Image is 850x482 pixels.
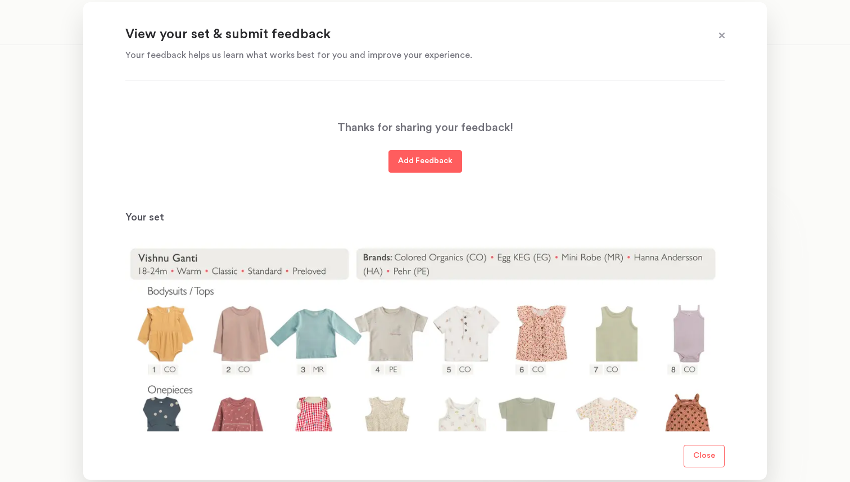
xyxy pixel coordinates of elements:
button: Close [684,445,725,467]
p: Add Feedback [398,155,453,168]
p: Your set [125,211,725,224]
p: Your feedback helps us learn what works best for you and improve your experience. [125,48,697,62]
p: Close [693,449,715,463]
p: Thanks for sharing your feedback! [337,119,513,137]
p: View your set & submit feedback [125,26,697,44]
button: Add Feedback [388,150,462,173]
